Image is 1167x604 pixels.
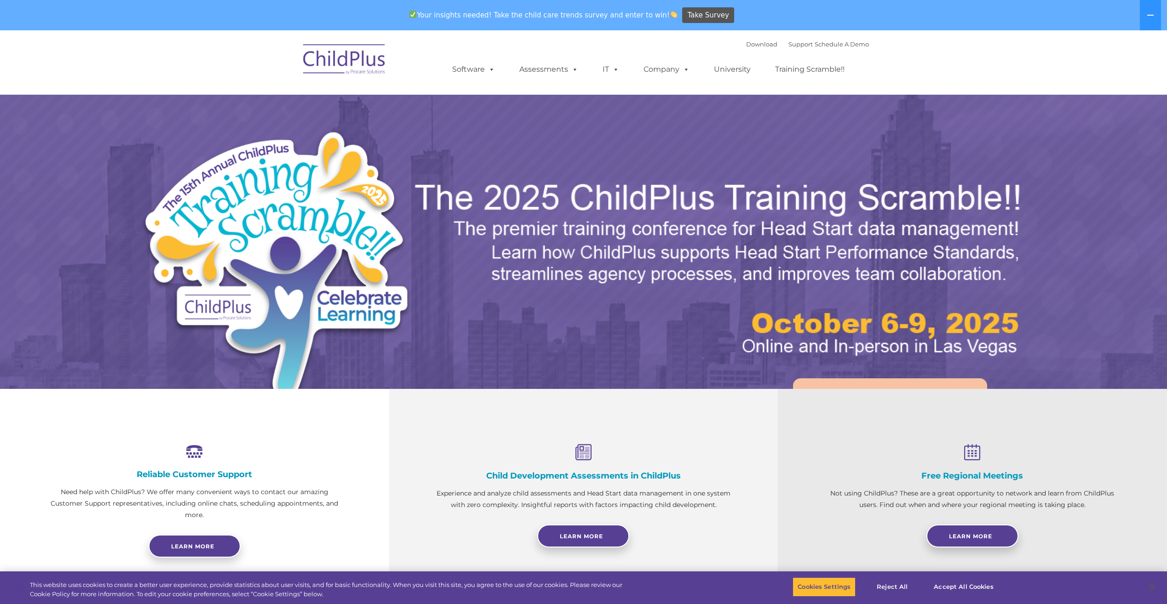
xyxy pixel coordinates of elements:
button: Cookies Settings [793,577,856,597]
h4: Reliable Customer Support [46,469,343,479]
button: Close [1142,577,1162,597]
a: Learn More [793,378,987,430]
img: ✅ [409,11,416,18]
button: Reject All [863,577,921,597]
p: Not using ChildPlus? These are a great opportunity to network and learn from ChildPlus users. Fin... [824,488,1121,511]
a: Software [443,60,504,79]
span: Your insights needed! Take the child care trends survey and enter to win! [406,6,681,24]
span: Last name [128,61,156,68]
p: Experience and analyze child assessments and Head Start data management in one system with zero c... [435,488,732,511]
span: Take Survey [688,7,729,23]
a: Schedule A Demo [815,40,869,48]
img: ChildPlus by Procare Solutions [299,38,391,84]
a: Take Survey [682,7,734,23]
a: Company [634,60,699,79]
p: Need help with ChildPlus? We offer many convenient ways to contact our amazing Customer Support r... [46,486,343,521]
h4: Free Regional Meetings [824,471,1121,481]
span: Learn More [560,533,603,540]
a: Download [746,40,777,48]
a: Learn More [537,524,629,547]
a: IT [593,60,628,79]
a: Learn more [149,535,241,558]
span: Learn More [949,533,992,540]
a: Training Scramble!! [766,60,854,79]
font: | [746,40,869,48]
div: This website uses cookies to create a better user experience, provide statistics about user visit... [30,581,642,598]
a: University [705,60,760,79]
span: Learn more [171,543,214,550]
a: Support [788,40,813,48]
span: Phone number [128,98,167,105]
a: Learn More [926,524,1018,547]
h4: Child Development Assessments in ChildPlus [435,471,732,481]
button: Accept All Cookies [929,577,998,597]
a: Assessments [510,60,587,79]
img: 👏 [670,11,677,18]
